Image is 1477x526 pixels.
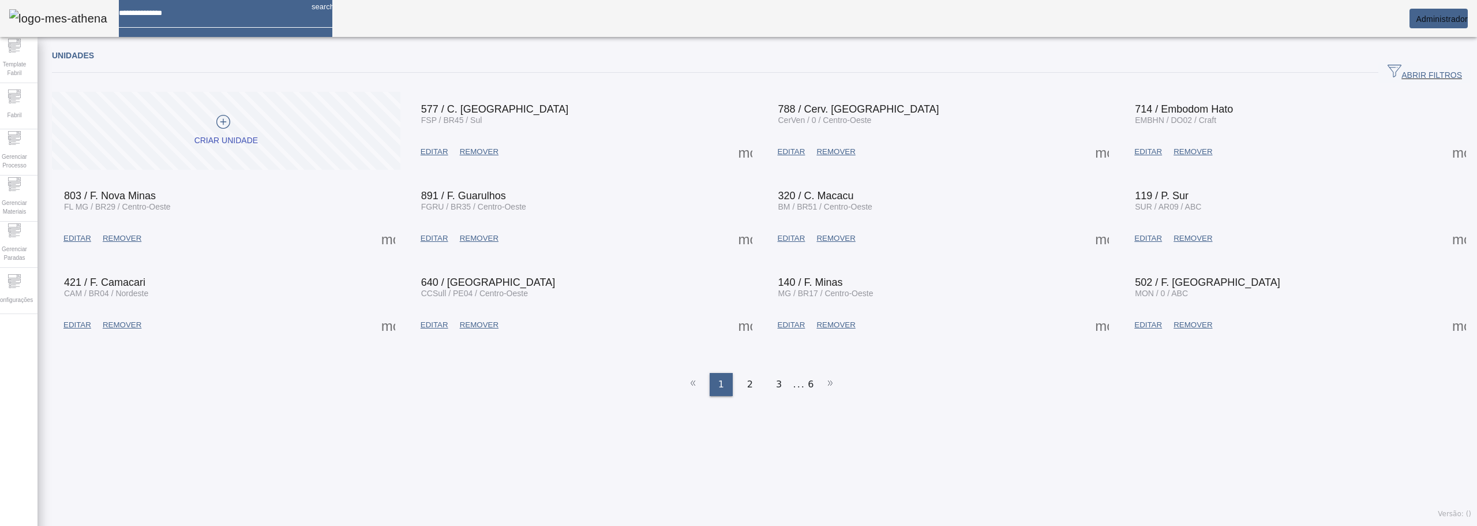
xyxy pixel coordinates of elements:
[378,315,399,335] button: Mais
[793,373,805,396] li: ...
[1416,14,1468,24] span: Administrador
[1135,202,1201,211] span: SUR / AR09 / ABC
[778,319,805,331] span: EDITAR
[64,289,148,298] span: CAM / BR04 / Nordeste
[1438,510,1471,518] span: Versão: ()
[1135,289,1188,298] span: MON / 0 / ABC
[63,233,91,244] span: EDITAR
[58,315,97,335] button: EDITAR
[1135,190,1189,202] span: 119 / P. Sur
[772,141,811,162] button: EDITAR
[421,115,482,125] span: FSP / BR45 / Sul
[1388,64,1462,81] span: ABRIR FILTROS
[421,289,528,298] span: CCSull / PE04 / Centro-Oeste
[811,141,861,162] button: REMOVER
[64,277,145,288] span: 421 / F. Camacari
[1168,228,1218,249] button: REMOVER
[415,315,454,335] button: EDITAR
[772,228,811,249] button: EDITAR
[421,319,448,331] span: EDITAR
[421,146,448,158] span: EDITAR
[1092,228,1112,249] button: Mais
[454,315,504,335] button: REMOVER
[778,146,805,158] span: EDITAR
[1449,228,1469,249] button: Mais
[1174,146,1212,158] span: REMOVER
[778,103,939,115] span: 788 / Cerv. [GEOGRAPHIC_DATA]
[103,233,141,244] span: REMOVER
[778,277,843,288] span: 140 / F. Minas
[454,141,504,162] button: REMOVER
[772,315,811,335] button: EDITAR
[816,146,855,158] span: REMOVER
[64,190,156,202] span: 803 / F. Nova Minas
[1378,62,1471,83] button: ABRIR FILTROS
[1174,319,1212,331] span: REMOVER
[816,319,855,331] span: REMOVER
[1092,315,1112,335] button: Mais
[1129,315,1168,335] button: EDITAR
[52,51,94,60] span: Unidades
[1168,141,1218,162] button: REMOVER
[460,233,498,244] span: REMOVER
[1135,103,1233,115] span: 714 / Embodom Hato
[9,9,107,28] img: logo-mes-athena
[421,103,568,115] span: 577 / C. [GEOGRAPHIC_DATA]
[1134,233,1162,244] span: EDITAR
[1449,315,1469,335] button: Mais
[421,202,526,211] span: FGRU / BR35 / Centro-Oeste
[415,141,454,162] button: EDITAR
[1092,141,1112,162] button: Mais
[776,378,782,391] span: 3
[816,233,855,244] span: REMOVER
[3,107,25,123] span: Fabril
[811,315,861,335] button: REMOVER
[1168,315,1218,335] button: REMOVER
[421,190,506,202] span: 891 / F. Guarulhos
[1135,115,1216,125] span: EMBHN / DO02 / Craft
[460,319,498,331] span: REMOVER
[415,228,454,249] button: EDITAR
[735,228,756,249] button: Mais
[194,135,258,147] div: Criar unidade
[778,190,854,202] span: 320 / C. Macacu
[808,373,814,396] li: 6
[735,315,756,335] button: Mais
[64,202,171,211] span: FL MG / BR29 / Centro-Oeste
[778,115,872,125] span: CerVen / 0 / Centro-Oeste
[63,319,91,331] span: EDITAR
[378,228,399,249] button: Mais
[735,141,756,162] button: Mais
[811,228,861,249] button: REMOVER
[52,92,400,170] button: Criar unidade
[97,228,147,249] button: REMOVER
[1129,141,1168,162] button: EDITAR
[1135,277,1280,288] span: 502 / F. [GEOGRAPHIC_DATA]
[1134,319,1162,331] span: EDITAR
[747,378,753,391] span: 2
[58,228,97,249] button: EDITAR
[1134,146,1162,158] span: EDITAR
[454,228,504,249] button: REMOVER
[97,315,147,335] button: REMOVER
[1129,228,1168,249] button: EDITAR
[421,233,448,244] span: EDITAR
[778,202,872,211] span: BM / BR51 / Centro-Oeste
[1174,233,1212,244] span: REMOVER
[103,319,141,331] span: REMOVER
[460,146,498,158] span: REMOVER
[778,233,805,244] span: EDITAR
[778,289,874,298] span: MG / BR17 / Centro-Oeste
[421,277,555,288] span: 640 / [GEOGRAPHIC_DATA]
[1449,141,1469,162] button: Mais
